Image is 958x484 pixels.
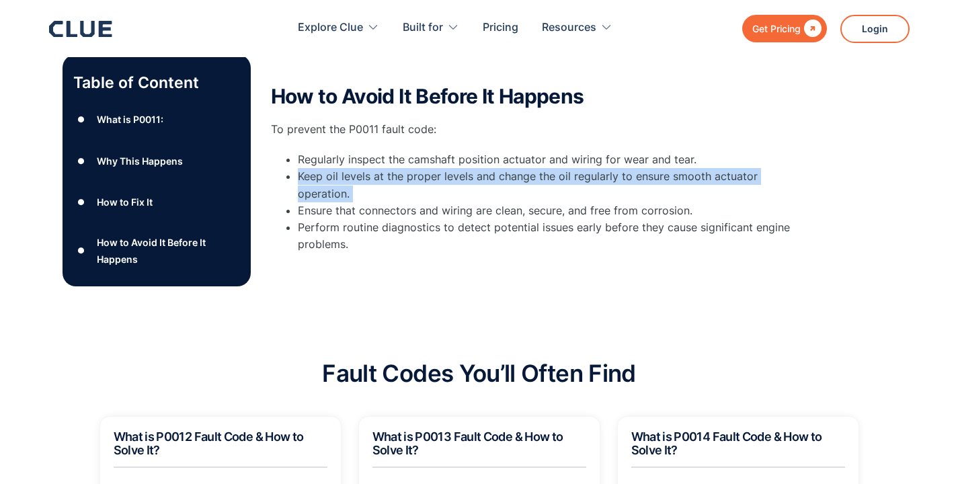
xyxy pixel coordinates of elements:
[73,192,89,212] div: ●
[372,430,586,457] h2: What is P0013 Fault Code & How to Solve It?
[483,7,518,49] a: Pricing
[298,168,809,202] li: Keep oil levels at the proper levels and change the oil regularly to ensure smooth actuator opera...
[73,241,89,261] div: ●
[298,219,809,253] li: Perform routine diagnostics to detect potential issues early before they cause significant engine...
[73,72,240,93] p: Table of Content
[840,15,910,43] a: Login
[298,7,379,49] div: Explore Clue
[752,20,801,37] div: Get Pricing
[271,121,809,138] p: To prevent the P0011 fault code:
[403,7,443,49] div: Built for
[298,151,809,168] li: Regularly inspect the camshaft position actuator and wiring for wear and tear.
[271,84,584,108] strong: How to Avoid It Before It Happens
[298,202,809,219] li: Ensure that connectors and wiring are clean, secure, and free from corrosion.
[97,234,239,268] div: How to Avoid It Before It Happens
[322,360,635,387] h2: Fault Codes You’ll Often Find
[298,7,363,49] div: Explore Clue
[73,110,89,130] div: ●
[271,55,809,72] p: ‍
[97,111,163,128] div: What is P0011:
[542,7,596,49] div: Resources
[801,20,822,37] div: 
[114,430,327,457] h2: What is P0012 Fault Code & How to Solve It?
[73,151,89,171] div: ●
[73,192,240,212] a: ●How to Fix It
[73,151,240,171] a: ●Why This Happens
[542,7,612,49] div: Resources
[73,234,240,268] a: ●How to Avoid It Before It Happens
[742,15,827,42] a: Get Pricing
[631,430,845,457] h2: What is P0014 Fault Code & How to Solve It?
[403,7,459,49] div: Built for
[97,194,153,211] div: How to Fix It
[73,110,240,130] a: ●What is P0011:
[97,153,183,169] div: Why This Happens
